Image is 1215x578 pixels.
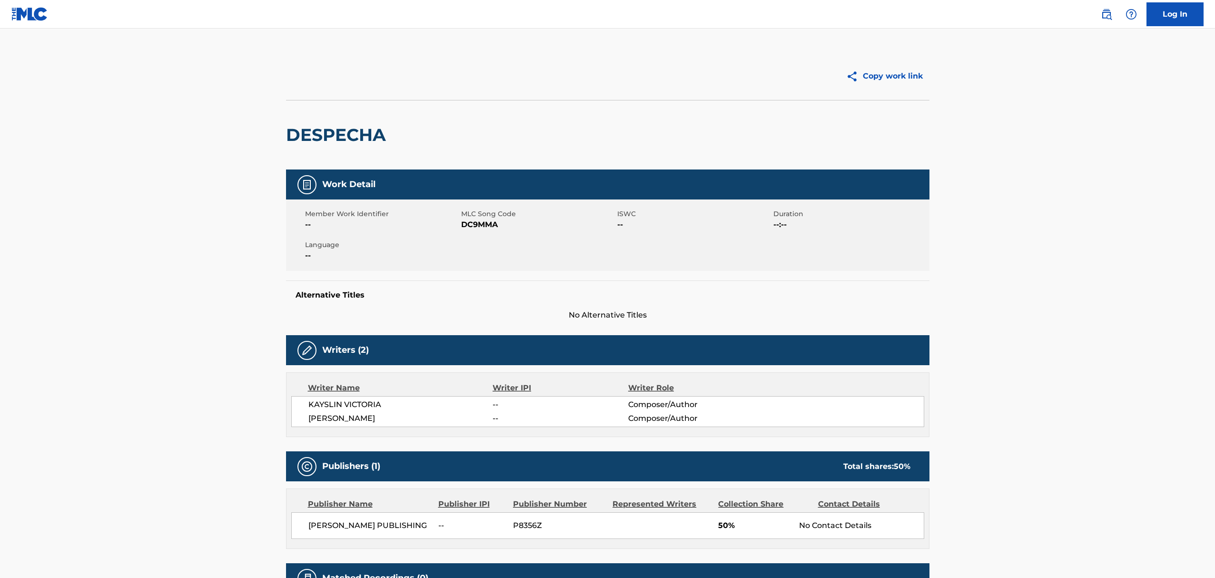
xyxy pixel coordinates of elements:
span: MLC Song Code [461,209,615,219]
h5: Publishers (1) [322,461,380,472]
h2: DESPECHA [286,124,391,146]
a: Public Search [1097,5,1116,24]
span: Composer/Author [628,413,751,424]
img: help [1126,9,1137,20]
span: -- [438,520,506,531]
div: Writer Role [628,382,751,394]
span: -- [493,413,628,424]
img: Writers [301,345,313,356]
span: --:-- [773,219,927,230]
span: [PERSON_NAME] [308,413,493,424]
span: Language [305,240,459,250]
div: Contact Details [818,498,910,510]
a: Log In [1146,2,1204,26]
div: Writer Name [308,382,493,394]
div: No Contact Details [799,520,923,531]
span: P8356Z [513,520,605,531]
img: search [1101,9,1112,20]
span: -- [617,219,771,230]
span: No Alternative Titles [286,309,929,321]
img: MLC Logo [11,7,48,21]
span: Duration [773,209,927,219]
h5: Alternative Titles [296,290,920,300]
span: Composer/Author [628,399,751,410]
div: Publisher Number [513,498,605,510]
span: -- [305,250,459,261]
div: Writer IPI [493,382,628,394]
h5: Work Detail [322,179,375,190]
div: Total shares: [843,461,910,472]
button: Copy work link [840,64,929,88]
span: Member Work Identifier [305,209,459,219]
span: [PERSON_NAME] PUBLISHING [308,520,432,531]
div: Publisher Name [308,498,431,510]
span: DC9MMA [461,219,615,230]
div: Publisher IPI [438,498,506,510]
img: Publishers [301,461,313,472]
iframe: Chat Widget [1167,532,1215,578]
div: Represented Writers [612,498,711,510]
span: 50% [718,520,792,531]
span: ISWC [617,209,771,219]
div: Help [1122,5,1141,24]
span: -- [493,399,628,410]
img: Work Detail [301,179,313,190]
span: 50 % [894,462,910,471]
img: Copy work link [846,70,863,82]
h5: Writers (2) [322,345,369,356]
div: Collection Share [718,498,810,510]
span: -- [305,219,459,230]
span: KAYSLIN VICTORIA [308,399,493,410]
